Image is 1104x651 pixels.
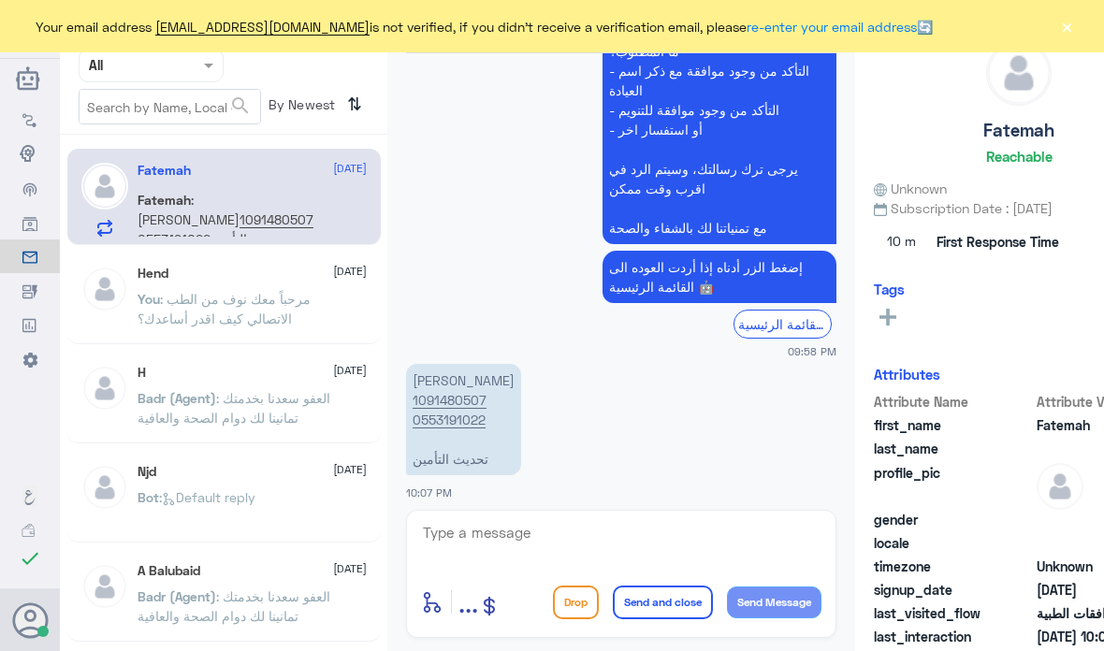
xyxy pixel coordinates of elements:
[138,266,168,282] h5: Hend
[80,90,260,123] input: Search by Name, Local etc…
[138,291,160,307] span: You
[81,163,128,210] img: defaultAdmin.png
[138,291,311,326] span: : مرحباً معك نوف من الطب الاتصالي كيف اقدر أساعدك؟
[19,547,41,570] i: check
[333,560,367,577] span: [DATE]
[333,461,367,478] span: [DATE]
[747,19,917,35] a: re-enter your email address
[138,390,330,426] span: : العفو سعدنا بخدمتك تمانينا لك دوام الصحة والعافية
[987,41,1051,105] img: defaultAdmin.png
[159,489,255,505] span: : Default reply
[874,557,1033,576] span: timezone
[36,17,933,36] span: Your email address is not verified, if you didn't receive a verification email, please 🔄
[138,192,313,248] span: : [PERSON_NAME] تحديث التأمين
[458,581,478,623] button: ...
[347,89,362,120] i: ⇅
[229,94,252,117] span: search
[333,160,367,177] span: [DATE]
[81,266,128,312] img: defaultAdmin.png
[874,439,1033,458] span: last_name
[983,120,1054,141] h5: Fatemah
[874,533,1033,553] span: locale
[458,585,478,618] span: ...
[874,603,1033,623] span: last_visited_flow
[603,251,836,303] p: 2/10/2025, 9:58 PM
[986,148,1053,165] h6: Reachable
[874,281,905,297] h6: Tags
[138,489,159,505] span: Bot
[553,586,599,619] button: Drop
[333,362,367,379] span: [DATE]
[874,366,940,383] h6: Attributes
[138,563,200,579] h5: A Balubaid
[138,163,191,179] h5: Fatemah
[734,310,832,339] div: العودة للقائمة الرئيسية
[788,343,836,359] span: 09:58 PM
[333,263,367,280] span: [DATE]
[1037,463,1083,510] img: defaultAdmin.png
[138,588,330,624] span: : العفو سعدنا بخدمتك تمانينا لك دوام الصحة والعافية
[138,192,191,208] span: Fatemah
[81,563,128,610] img: defaultAdmin.png
[874,179,947,198] span: Unknown
[81,464,128,511] img: defaultAdmin.png
[138,588,216,604] span: Badr (Agent)
[727,586,821,618] button: Send Message
[937,232,1059,252] span: First Response Time
[138,365,146,381] h5: H
[1057,17,1076,36] button: ×
[12,602,48,638] button: Avatar
[406,486,452,499] span: 10:07 PM
[138,390,216,406] span: Badr (Agent)
[261,89,340,126] span: By Newest
[874,580,1033,600] span: signup_date
[81,365,128,412] img: defaultAdmin.png
[874,627,1033,646] span: last_interaction
[613,586,713,619] button: Send and close
[874,225,930,259] span: 10 m
[874,510,1033,529] span: gender
[138,464,156,480] h5: Njd
[874,415,1033,435] span: first_name
[874,392,1033,412] span: Attribute Name
[406,364,521,475] p: 2/10/2025, 10:07 PM
[229,91,252,122] button: search
[874,463,1033,506] span: profile_pic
